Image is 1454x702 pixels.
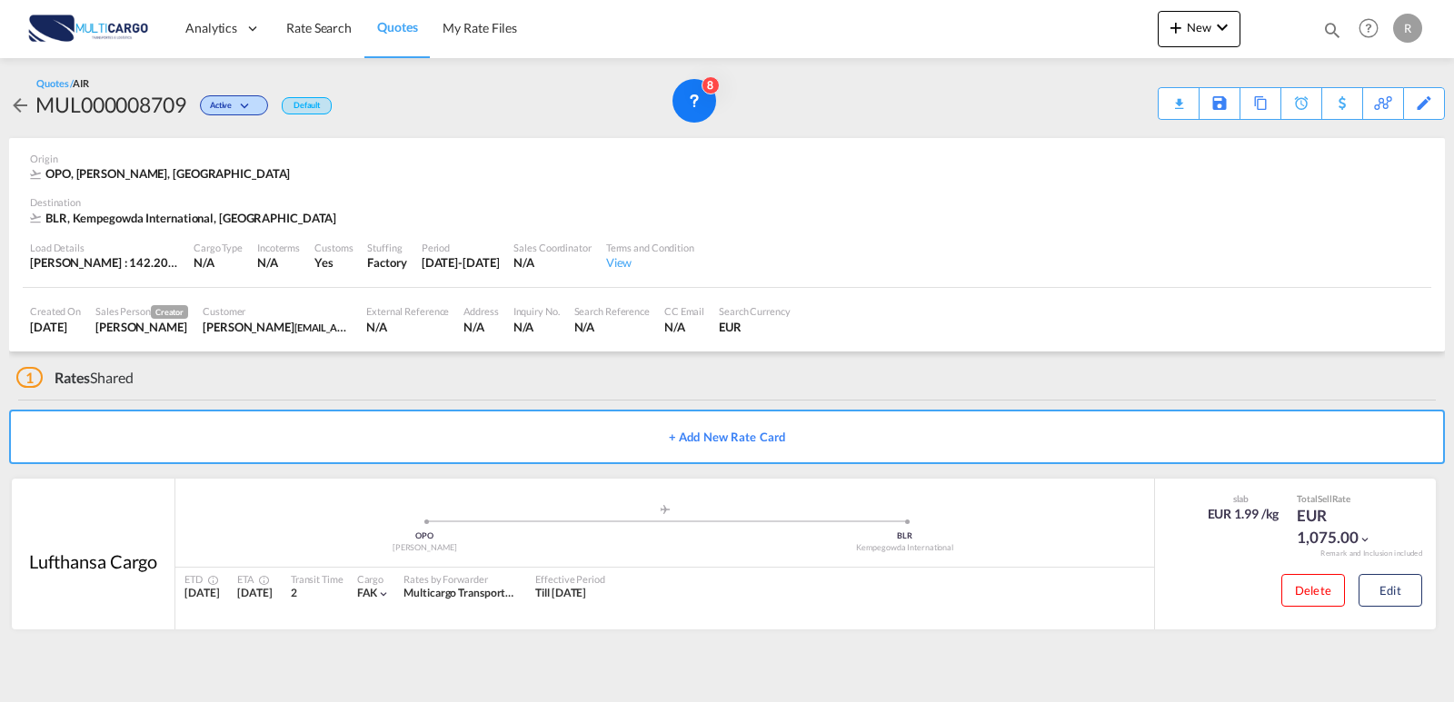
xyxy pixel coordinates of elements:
div: R [1393,14,1422,43]
div: N/A [194,254,243,271]
div: Terms and Condition [606,241,694,254]
div: icon-arrow-left [9,90,35,119]
div: icon-magnify [1322,20,1342,47]
span: OPO, [PERSON_NAME], [GEOGRAPHIC_DATA] [45,166,290,181]
div: Sales Coordinator [513,241,591,254]
div: Kempegowda International [665,542,1146,554]
span: Analytics [185,19,237,37]
div: Created On [30,304,81,318]
div: [PERSON_NAME] [184,542,665,554]
md-icon: icon-chevron-down [236,102,258,112]
md-icon: icon-chevron-down [377,588,390,600]
span: [DATE] [184,586,219,599]
div: Address [463,304,498,318]
div: Cargo [357,572,391,586]
span: 1 [16,367,43,388]
div: ETA [237,572,272,586]
div: Effective Period [535,572,604,586]
img: 82db67801a5411eeacfdbd8acfa81e61.png [27,8,150,49]
div: Period [422,241,500,254]
div: N/A [513,254,591,271]
md-icon: icon-plus 400-fg [1165,16,1187,38]
div: Inquiry No. [513,304,560,318]
div: 6 Oct 2025 [30,319,81,335]
div: Customer [203,304,352,318]
div: Origin [30,152,1424,165]
div: EUR [719,319,791,335]
div: ETD [184,572,219,586]
div: Change Status Here [186,90,273,119]
md-icon: icon-chevron-down [1211,16,1233,38]
div: N/A [257,254,278,271]
div: EUR 1,075.00 [1297,505,1388,549]
div: EUR 1.99 /kg [1208,505,1280,523]
div: Factory Stuffing [367,254,406,271]
button: Delete [1281,574,1345,607]
div: Stuffing [367,241,406,254]
md-icon: icon-magnify [1322,20,1342,40]
span: [EMAIL_ADDRESS][DOMAIN_NAME] [294,320,455,334]
div: Lufthansa Cargo [29,549,158,574]
div: Ricardo Macedo [95,319,188,335]
span: Multicargo Transportes e Logistica [403,586,566,599]
div: BLR [665,530,1146,542]
div: [PERSON_NAME] : 142.20 KG | Volumetric Wt : 540.00 KG [30,254,179,271]
md-icon: Estimated Time Of Arrival [254,575,264,586]
div: Shared [16,368,134,388]
div: Help [1353,13,1393,45]
span: AIR [73,77,89,89]
div: N/A [664,319,704,335]
span: New [1165,20,1233,35]
div: Remark and Inclusion included [1307,549,1436,559]
md-icon: icon-arrow-left [9,94,31,116]
button: + Add New Rate Card [9,410,1445,464]
div: Rates by Forwarder [403,572,517,586]
span: Sell [1318,493,1332,504]
span: Creator [151,305,188,319]
div: N/A [366,319,449,335]
div: Default [282,97,332,114]
div: DeepaK Gupta [203,319,352,335]
div: N/A [513,319,560,335]
span: Till [DATE] [535,586,586,599]
div: Save As Template [1200,88,1240,119]
div: OPO, Francisco de Sá Carneiro, Europe [30,165,294,182]
div: Quotes /AIR [36,76,89,90]
div: Destination [30,195,1424,209]
span: Help [1353,13,1384,44]
span: Rates [55,369,91,386]
span: Active [210,100,236,117]
div: Search Reference [574,304,650,318]
span: [DATE] [237,586,272,599]
span: Quotes [377,19,417,35]
div: MUL000008709 [35,90,186,119]
div: Multicargo Transportes e Logistica [403,586,517,601]
div: Search Currency [719,304,791,318]
div: OPO [184,530,665,542]
div: 2 [291,586,344,601]
div: Load Details [30,241,179,254]
div: Yes [314,254,353,271]
div: slab [1203,492,1280,505]
span: FAK [357,586,378,599]
div: Customs [314,241,353,254]
div: Transit Time [291,572,344,586]
div: Incoterms [257,241,300,254]
md-icon: assets/icons/custom/roll-o-plane.svg [654,505,676,514]
div: BLR, Kempegowda International, Europe [30,210,341,226]
div: External Reference [366,304,449,318]
span: My Rate Files [443,20,517,35]
div: View [606,254,694,271]
div: N/A [463,319,498,335]
div: N/A [574,319,650,335]
div: 12 Oct 2025 [422,254,500,271]
div: Quote PDF is not available at this time [1168,88,1190,104]
button: Edit [1359,574,1422,607]
div: CC Email [664,304,704,318]
div: Cargo Type [194,241,243,254]
div: Total Rate [1297,492,1388,505]
button: icon-plus 400-fgNewicon-chevron-down [1158,11,1240,47]
div: Sales Person [95,304,188,319]
div: Till 12 Oct 2025 [535,586,586,601]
